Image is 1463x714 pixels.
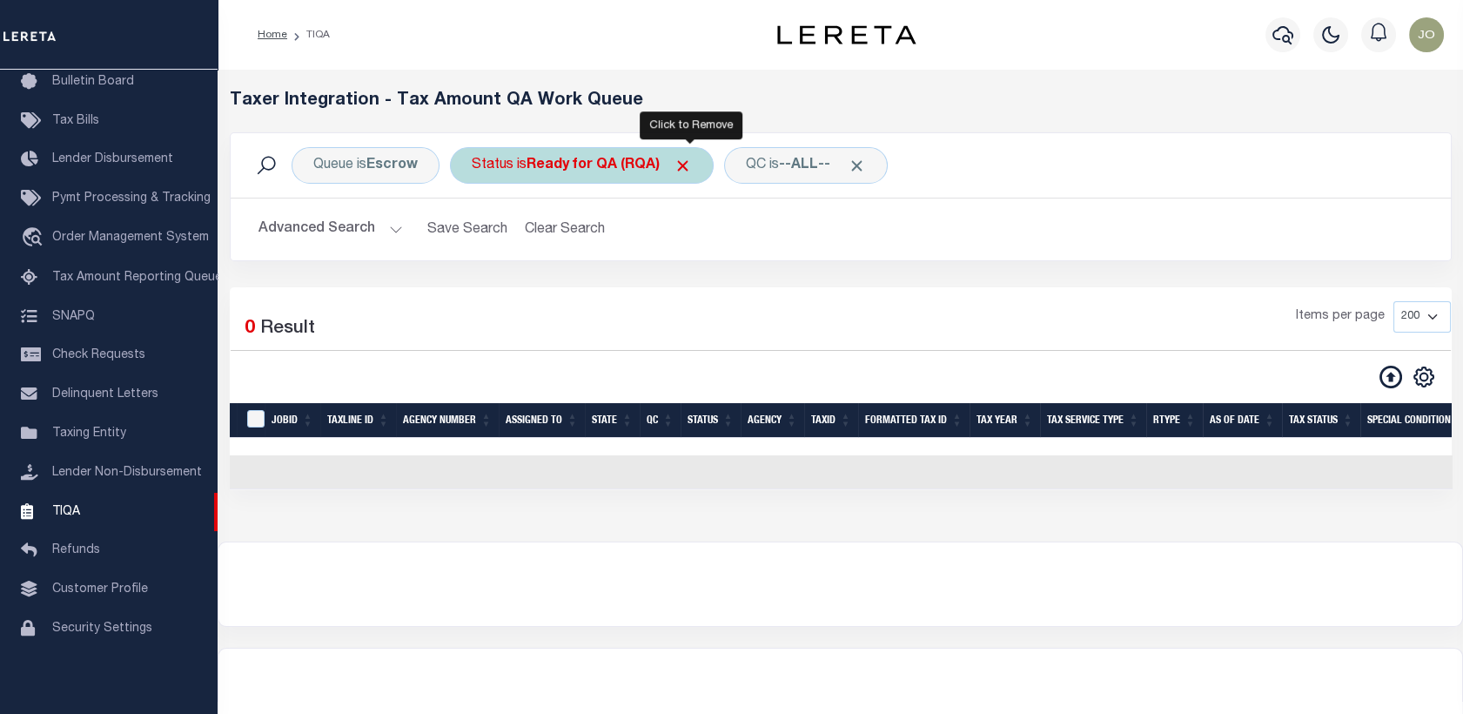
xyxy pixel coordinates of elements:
span: Refunds [52,544,100,556]
th: TaxID: activate to sort column ascending [804,403,858,439]
span: Check Requests [52,349,145,361]
span: Delinquent Letters [52,388,158,401]
th: Tax Status: activate to sort column ascending [1282,403,1360,439]
b: Ready for QA (RQA) [527,158,692,172]
span: Tax Amount Reporting Queue [52,272,222,284]
th: TaxID [237,403,265,439]
th: Formatted Tax ID: activate to sort column ascending [858,403,970,439]
span: TIQA [52,505,80,517]
button: Clear Search [518,212,613,246]
b: --ALL-- [779,158,830,172]
span: SNAPQ [52,310,95,322]
div: Queue is [292,147,440,184]
label: Result [260,315,315,343]
h5: Taxer Integration - Tax Amount QA Work Queue [230,91,1452,111]
a: Home [258,30,287,40]
span: Lender Disbursement [52,153,173,165]
span: Bulletin Board [52,76,134,88]
span: Lender Non-Disbursement [52,467,202,479]
button: Save Search [417,212,518,246]
span: Click to Remove [674,157,692,175]
span: Click to Remove [848,157,866,175]
th: As Of Date: activate to sort column ascending [1203,403,1282,439]
span: Tax Bills [52,115,99,127]
div: Click to Remove [640,112,742,140]
th: QC: activate to sort column ascending [640,403,681,439]
img: logo-dark.svg [777,25,916,44]
th: Tax Service Type: activate to sort column ascending [1040,403,1146,439]
i: travel_explore [21,227,49,250]
button: Advanced Search [258,212,403,246]
b: Escrow [366,158,418,172]
span: Items per page [1296,307,1385,327]
th: Agency: activate to sort column ascending [741,403,804,439]
th: Tax Year: activate to sort column ascending [970,403,1040,439]
th: Status: activate to sort column ascending [681,403,741,439]
span: Taxing Entity [52,428,126,440]
div: Status is [450,147,714,184]
th: TaxLine ID: activate to sort column ascending [320,403,396,439]
span: Customer Profile [52,583,148,596]
span: Security Settings [52,623,152,635]
th: JobID: activate to sort column ascending [265,403,320,439]
th: State: activate to sort column ascending [585,403,640,439]
th: Agency Number: activate to sort column ascending [396,403,499,439]
span: 0 [245,320,255,338]
li: TIQA [287,27,330,43]
span: Pymt Processing & Tracking [52,192,211,205]
img: svg+xml;base64,PHN2ZyB4bWxucz0iaHR0cDovL3d3dy53My5vcmcvMjAwMC9zdmciIHBvaW50ZXItZXZlbnRzPSJub25lIi... [1409,17,1444,52]
div: QC is [724,147,888,184]
span: Order Management System [52,232,209,244]
th: RType: activate to sort column ascending [1146,403,1203,439]
th: Assigned To: activate to sort column ascending [499,403,585,439]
